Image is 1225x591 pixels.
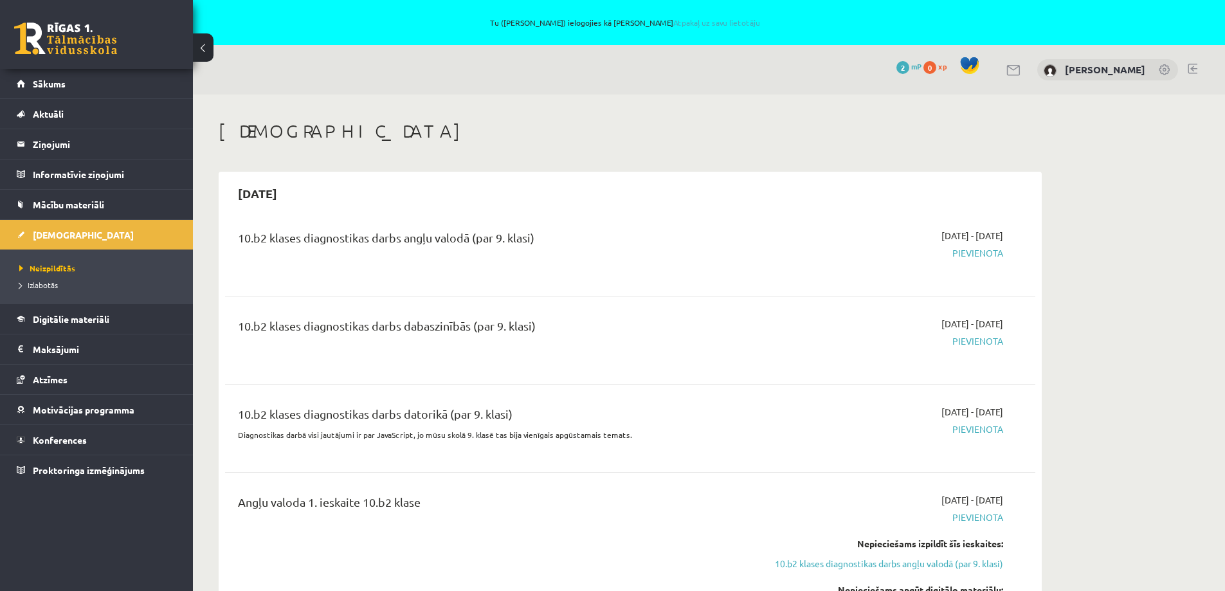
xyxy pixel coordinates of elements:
[33,108,64,120] span: Aktuāli
[33,374,68,385] span: Atzīmes
[17,425,177,455] a: Konferences
[923,61,953,71] a: 0 xp
[673,17,760,28] a: Atpakaļ uz savu lietotāju
[17,99,177,129] a: Aktuāli
[17,129,177,159] a: Ziņojumi
[19,280,58,290] span: Izlabotās
[938,61,947,71] span: xp
[33,313,109,325] span: Digitālie materiāli
[17,220,177,250] a: [DEMOGRAPHIC_DATA]
[896,61,909,74] span: 2
[33,159,177,189] legend: Informatīvie ziņojumi
[238,493,741,517] div: Angļu valoda 1. ieskaite 10.b2 klase
[33,229,134,241] span: [DEMOGRAPHIC_DATA]
[17,159,177,189] a: Informatīvie ziņojumi
[1044,64,1057,77] img: Diāna Mežecka
[911,61,921,71] span: mP
[17,304,177,334] a: Digitālie materiāli
[761,246,1003,260] span: Pievienota
[17,190,177,219] a: Mācību materiāli
[17,69,177,98] a: Sākums
[225,178,290,208] h2: [DATE]
[238,405,741,429] div: 10.b2 klases diagnostikas darbs datorikā (par 9. klasi)
[761,537,1003,550] div: Nepieciešams izpildīt šīs ieskaites:
[148,19,1103,26] span: Tu ([PERSON_NAME]) ielogojies kā [PERSON_NAME]
[219,120,1042,142] h1: [DEMOGRAPHIC_DATA]
[941,229,1003,242] span: [DATE] - [DATE]
[17,455,177,485] a: Proktoringa izmēģinājums
[941,405,1003,419] span: [DATE] - [DATE]
[923,61,936,74] span: 0
[17,334,177,364] a: Maksājumi
[761,423,1003,436] span: Pievienota
[761,557,1003,570] a: 10.b2 klases diagnostikas darbs angļu valodā (par 9. klasi)
[33,404,134,415] span: Motivācijas programma
[33,334,177,364] legend: Maksājumi
[17,365,177,394] a: Atzīmes
[896,61,921,71] a: 2 mP
[19,279,180,291] a: Izlabotās
[14,23,117,55] a: Rīgas 1. Tālmācības vidusskola
[238,429,741,441] p: Diagnostikas darbā visi jautājumi ir par JavaScript, jo mūsu skolā 9. klasē tas bija vienīgais ap...
[33,199,104,210] span: Mācību materiāli
[17,395,177,424] a: Motivācijas programma
[33,434,87,446] span: Konferences
[941,317,1003,331] span: [DATE] - [DATE]
[941,493,1003,507] span: [DATE] - [DATE]
[1065,63,1145,76] a: [PERSON_NAME]
[238,229,741,253] div: 10.b2 klases diagnostikas darbs angļu valodā (par 9. klasi)
[761,334,1003,348] span: Pievienota
[33,129,177,159] legend: Ziņojumi
[33,78,66,89] span: Sākums
[33,464,145,476] span: Proktoringa izmēģinājums
[19,262,180,274] a: Neizpildītās
[19,263,75,273] span: Neizpildītās
[238,317,741,341] div: 10.b2 klases diagnostikas darbs dabaszinībās (par 9. klasi)
[761,511,1003,524] span: Pievienota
